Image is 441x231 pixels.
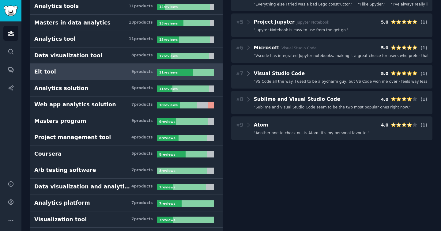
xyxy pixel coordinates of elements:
[30,113,223,130] a: Masters program9products9reviews
[34,68,56,76] div: Elt tool
[254,105,411,110] span: " Sublime and Visual Studio Code seem to be the two most popular ones right now. "
[236,46,240,51] span: #
[159,136,175,140] b: 8 review s
[159,21,178,25] b: 13 review s
[131,151,153,157] div: 5 product s
[30,15,223,31] a: Masters in data analytics13products13reviews
[420,19,428,25] div: ( 1 )
[30,179,223,195] a: Data visualization and analytics tool4products7reviews
[131,69,153,75] div: 9 product s
[236,96,243,103] span: 8
[254,28,349,33] span: " Jupyter Notebook is easy to use from the get-go. "
[420,45,428,51] div: ( 1 )
[34,19,111,27] div: Masters in data analytics
[420,70,428,77] div: ( 1 )
[159,54,178,58] b: 12 review s
[159,120,175,123] b: 9 review s
[388,2,389,7] span: ·
[159,5,178,9] b: 14 review s
[129,36,153,42] div: 11 product s
[34,52,102,59] div: Data visualization tool
[30,195,223,211] a: Analytics platform7products7reviews
[131,168,153,173] div: 7 product s
[30,31,223,47] a: Analytics tool11products13reviews
[34,199,90,207] div: Analytics platform
[236,70,243,78] span: 7
[129,20,153,25] div: 13 product s
[254,96,341,102] span: Sublime and Visual Studio Code
[131,200,153,206] div: 7 product s
[236,44,243,52] span: 6
[30,162,223,179] a: A/b testing software7products8reviews
[254,122,268,128] span: Atom
[131,85,153,91] div: 6 product s
[381,122,389,128] div: 4.0
[131,135,153,140] div: 4 product s
[236,18,243,26] span: 5
[30,211,223,228] a: Visualization tool7products7reviews
[358,2,386,7] span: " I like Spyder. "
[30,47,223,64] a: Data visualization tool8products12reviews
[34,150,62,158] div: Coursera
[30,97,223,113] a: Web app analytics solution7products10reviews
[236,71,240,76] span: #
[131,184,153,189] div: 4 product s
[159,87,178,91] b: 11 review s
[129,4,153,9] div: 11 product s
[355,2,356,7] span: ·
[30,129,223,146] a: Project management tool4products8reviews
[381,19,389,25] div: 5.0
[236,121,243,129] span: 9
[4,6,18,16] img: GummySearch logo
[381,96,389,103] div: 4.0
[30,146,223,162] a: Coursera5products8reviews
[159,70,178,74] b: 11 review s
[159,218,175,222] b: 7 review s
[159,202,175,205] b: 7 review s
[30,80,223,97] a: Analytics solution6products11reviews
[159,185,175,189] b: 7 review s
[159,38,178,41] b: 13 review s
[236,97,240,102] span: #
[34,2,79,10] div: Analytics tools
[34,117,86,125] div: Masters program
[159,103,178,107] b: 10 review s
[254,45,280,51] span: Microsoft
[254,2,353,7] span: " Everything else I tried was a bad Lego constructor. "
[281,46,317,50] span: Visual Studio Code
[254,19,295,25] span: Project Jupyter
[254,70,305,76] span: Visual Studio Code
[381,45,389,51] div: 5.0
[236,20,240,25] span: #
[297,20,330,25] span: Jupyter Notebook
[131,102,153,108] div: 7 product s
[34,101,116,108] div: Web app analytics solution
[34,35,76,43] div: Analytics tool
[34,183,131,191] div: Data visualization and analytics tool
[30,64,223,80] a: Elt tool9products11reviews
[34,216,87,223] div: Visualization tool
[131,53,153,58] div: 8 product s
[381,70,389,77] div: 5.0
[131,217,153,222] div: 7 product s
[420,122,428,128] div: ( 1 )
[34,166,96,174] div: A/b testing software
[34,134,111,141] div: Project management tool
[254,131,370,136] span: " Another one to check out is Atom. It's my personal favorite. "
[159,169,175,172] b: 8 review s
[420,96,428,103] div: ( 1 )
[159,153,175,156] b: 8 review s
[34,85,88,92] div: Analytics solution
[131,118,153,124] div: 9 product s
[236,123,240,128] span: #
